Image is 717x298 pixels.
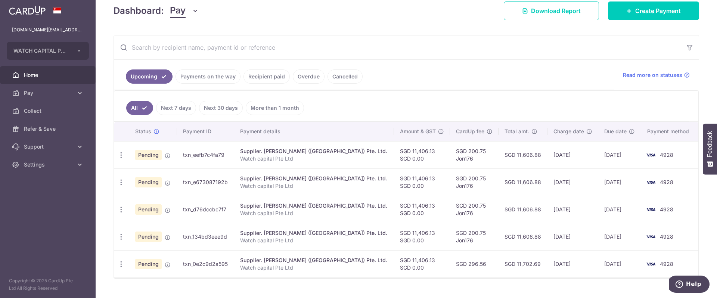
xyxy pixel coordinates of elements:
td: SGD 11,406.13 SGD 0.00 [394,168,450,196]
td: SGD 200.75 Jon176 [450,223,499,250]
span: Status [135,128,151,135]
img: Bank Card [643,150,658,159]
span: 4928 [660,261,673,267]
td: [DATE] [547,196,599,223]
td: SGD 11,406.13 SGD 0.00 [394,141,450,168]
span: Pending [135,177,162,187]
td: SGD 11,702.69 [499,250,547,277]
img: CardUp [9,6,46,15]
span: Settings [24,161,73,168]
a: Upcoming [126,69,173,84]
img: Bank Card [643,232,658,241]
div: Supplier. [PERSON_NAME] ([GEOGRAPHIC_DATA]) Pte. Ltd. [240,175,388,182]
div: Supplier. [PERSON_NAME] ([GEOGRAPHIC_DATA]) Pte. Ltd. [240,257,388,264]
span: Total amt. [505,128,529,135]
td: [DATE] [598,168,641,196]
a: Overdue [293,69,325,84]
span: 4928 [660,179,673,185]
a: Read more on statuses [623,71,690,79]
span: Create Payment [635,6,681,15]
span: Charge date [553,128,584,135]
span: Pending [135,232,162,242]
td: SGD 11,606.88 [499,223,547,250]
td: SGD 11,606.88 [499,168,547,196]
a: Next 30 days [199,101,243,115]
p: [DOMAIN_NAME][EMAIL_ADDRESS][DOMAIN_NAME] [12,26,84,34]
button: WATCH CAPITAL PTE. LTD. [7,42,89,60]
iframe: Opens a widget where you can find more information [669,276,710,294]
td: txn_eefb7c4fa79 [177,141,234,168]
td: [DATE] [547,223,599,250]
td: [DATE] [547,141,599,168]
span: Refer & Save [24,125,73,133]
a: Create Payment [608,1,699,20]
p: Watch capital Pte Ltd [240,237,388,244]
span: Pay [170,4,186,18]
a: More than 1 month [246,101,304,115]
span: Pending [135,259,162,269]
td: [DATE] [598,250,641,277]
div: Supplier. [PERSON_NAME] ([GEOGRAPHIC_DATA]) Pte. Ltd. [240,148,388,155]
span: Amount & GST [400,128,436,135]
a: Recipient paid [243,69,290,84]
th: Payment ID [177,122,234,141]
p: Watch capital Pte Ltd [240,264,388,271]
div: Supplier. [PERSON_NAME] ([GEOGRAPHIC_DATA]) Pte. Ltd. [240,229,388,237]
h4: Dashboard: [114,4,164,18]
td: SGD 11,406.13 SGD 0.00 [394,223,450,250]
th: Payment method [641,122,698,141]
span: Read more on statuses [623,71,682,79]
td: [DATE] [598,223,641,250]
span: Home [24,71,73,79]
span: Support [24,143,73,150]
p: Watch capital Pte Ltd [240,155,388,162]
td: SGD 11,606.88 [499,196,547,223]
td: [DATE] [547,250,599,277]
a: Payments on the way [176,69,240,84]
td: SGD 11,606.88 [499,141,547,168]
span: WATCH CAPITAL PTE. LTD. [13,47,69,55]
img: Bank Card [643,205,658,214]
button: Feedback - Show survey [703,124,717,174]
span: Pending [135,150,162,160]
td: SGD 200.75 Jon176 [450,196,499,223]
td: [DATE] [598,196,641,223]
td: SGD 296.56 [450,250,499,277]
p: Watch capital Pte Ltd [240,182,388,190]
p: Watch capital Pte Ltd [240,209,388,217]
img: Bank Card [643,260,658,268]
td: SGD 200.75 Jon176 [450,168,499,196]
a: All [126,101,153,115]
span: Download Report [531,6,581,15]
td: SGD 11,406.13 SGD 0.00 [394,250,450,277]
td: txn_134bd3eee9d [177,223,234,250]
th: Payment details [234,122,394,141]
a: Next 7 days [156,101,196,115]
img: Bank Card [643,178,658,187]
span: Due date [604,128,627,135]
div: Supplier. [PERSON_NAME] ([GEOGRAPHIC_DATA]) Pte. Ltd. [240,202,388,209]
td: SGD 200.75 Jon176 [450,141,499,168]
td: [DATE] [598,141,641,168]
span: CardUp fee [456,128,484,135]
span: Pay [24,89,73,97]
td: txn_d76dccbc7f7 [177,196,234,223]
span: Pending [135,204,162,215]
span: 4928 [660,206,673,212]
span: 4928 [660,152,673,158]
input: Search by recipient name, payment id or reference [114,35,681,59]
button: Pay [170,4,199,18]
a: Cancelled [328,69,363,84]
td: txn_0e2c9d2a595 [177,250,234,277]
span: Collect [24,107,73,115]
span: 4928 [660,233,673,240]
td: [DATE] [547,168,599,196]
a: Download Report [504,1,599,20]
td: txn_e673087192b [177,168,234,196]
span: Feedback [707,131,713,157]
td: SGD 11,406.13 SGD 0.00 [394,196,450,223]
